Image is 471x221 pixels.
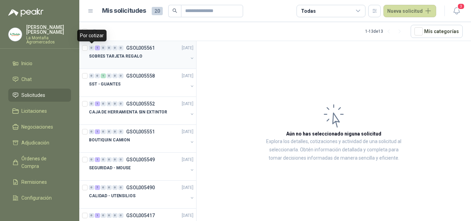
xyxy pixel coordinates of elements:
a: Chat [8,73,71,86]
p: [DATE] [182,45,193,51]
a: Adjudicación [8,136,71,149]
img: Company Logo [9,28,22,41]
span: 3 [457,3,465,10]
div: 0 [118,46,123,50]
span: search [172,8,177,13]
div: 0 [118,101,123,106]
p: CALIDAD - UTENSILIOS [89,193,136,199]
p: GSOL005490 [126,185,155,190]
a: Órdenes de Compra [8,152,71,173]
p: CAJA DE HERRAMIENTA SIN EXTINTOR [89,109,167,115]
div: 0 [89,185,94,190]
div: 0 [89,101,94,106]
p: [DATE] [182,129,193,135]
span: Negociaciones [21,123,53,131]
button: Nueva solicitud [383,5,436,17]
div: 0 [89,213,94,218]
div: 7 [95,185,100,190]
div: 0 [112,157,118,162]
div: 0 [118,185,123,190]
div: 1 [101,73,106,78]
div: 0 [112,46,118,50]
div: 0 [107,157,112,162]
div: 0 [118,129,123,134]
div: 0 [112,101,118,106]
h1: Mis solicitudes [102,6,146,16]
div: 0 [118,73,123,78]
div: 0 [95,73,100,78]
span: Órdenes de Compra [21,155,64,170]
p: [DATE] [182,101,193,107]
div: 0 [107,46,112,50]
p: [DATE] [182,157,193,163]
p: GSOL005417 [126,213,155,218]
a: Solicitudes [8,89,71,102]
a: 0 7 0 0 0 0 GSOL005490[DATE] CALIDAD - UTENSILIOS [89,183,195,205]
p: SOBRES TARJETA REGALO [89,53,142,60]
p: GSOL005549 [126,157,155,162]
a: Inicio [8,57,71,70]
a: Licitaciones [8,104,71,118]
div: 0 [107,129,112,134]
div: 0 [107,73,112,78]
p: GSOL005551 [126,129,155,134]
p: BOUTIQUIN CAMION [89,137,130,143]
div: Por cotizar [77,30,107,41]
p: SEGURIDAD - MOUSE [89,165,131,171]
span: Configuración [21,194,52,202]
div: 0 [101,213,106,218]
a: Negociaciones [8,120,71,133]
div: Todas [301,7,315,15]
div: 1 [95,213,100,218]
div: 0 [107,101,112,106]
span: Inicio [21,60,32,67]
p: [DATE] [182,184,193,191]
p: GSOL005552 [126,101,155,106]
div: 1 [95,157,100,162]
img: Logo peakr [8,8,43,17]
div: 0 [89,157,94,162]
div: 0 [101,129,106,134]
span: Chat [21,76,32,83]
div: 0 [118,157,123,162]
div: 0 [107,213,112,218]
div: 0 [107,185,112,190]
button: Mís categorías [411,25,463,38]
a: 0 1 0 0 0 0 GSOL005549[DATE] SEGURIDAD - MOUSE [89,155,195,178]
a: Remisiones [8,175,71,189]
p: GSOL005558 [126,73,155,78]
div: 0 [112,129,118,134]
div: 0 [89,73,94,78]
div: 0 [101,157,106,162]
span: Solicitudes [21,91,45,99]
div: 0 [89,46,94,50]
p: GSOL005561 [126,46,155,50]
div: 1 [95,129,100,134]
span: 20 [152,7,163,15]
p: [PERSON_NAME] [PERSON_NAME] [26,25,71,34]
p: [DATE] [182,73,193,79]
span: Adjudicación [21,139,49,147]
p: SST - GUANTES [89,81,120,88]
a: 0 1 0 0 0 0 GSOL005551[DATE] BOUTIQUIN CAMION [89,128,195,150]
button: 3 [450,5,463,17]
div: 1 [95,46,100,50]
div: 0 [112,185,118,190]
p: La Montaña Agromercados [26,36,71,44]
a: 0 0 1 0 0 0 GSOL005558[DATE] SST - GUANTES [89,72,195,94]
div: 0 [112,73,118,78]
div: 0 [101,185,106,190]
h3: Aún no has seleccionado niguna solicitud [286,130,381,138]
span: Licitaciones [21,107,47,115]
p: [DATE] [182,212,193,219]
div: 1 [95,101,100,106]
p: Explora los detalles, cotizaciones y actividad de una solicitud al seleccionarla. Obtén informaci... [265,138,402,162]
div: 0 [118,213,123,218]
a: 0 1 0 0 0 0 GSOL005552[DATE] CAJA DE HERRAMIENTA SIN EXTINTOR [89,100,195,122]
div: 1 - 13 de 13 [365,26,405,37]
a: Configuración [8,191,71,204]
span: Remisiones [21,178,47,186]
div: 0 [89,129,94,134]
div: 0 [101,101,106,106]
div: 0 [101,46,106,50]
